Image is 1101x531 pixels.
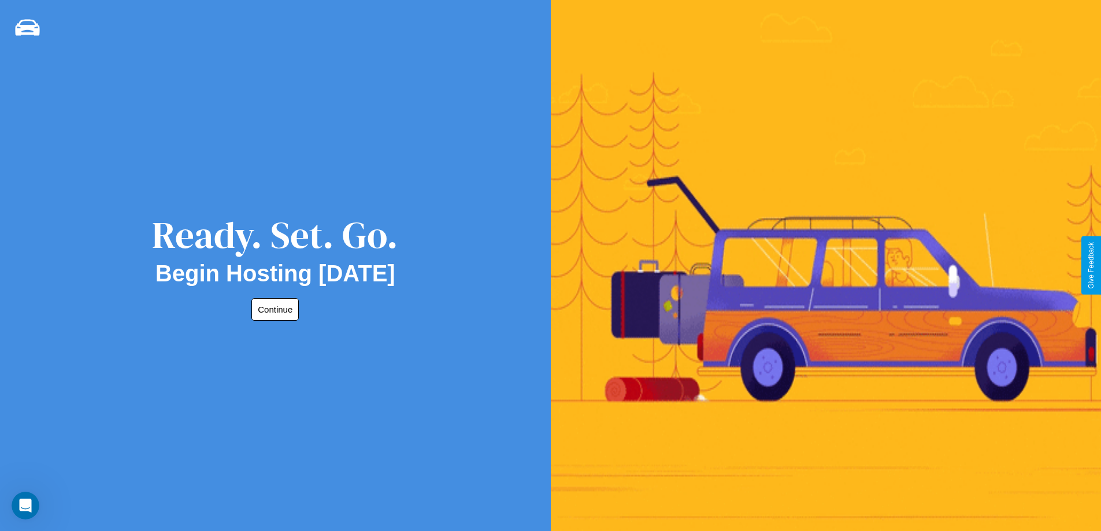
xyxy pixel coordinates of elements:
div: Ready. Set. Go. [152,209,398,261]
iframe: Intercom live chat [12,492,39,519]
button: Continue [251,298,299,321]
h2: Begin Hosting [DATE] [155,261,395,287]
div: Give Feedback [1087,242,1095,289]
